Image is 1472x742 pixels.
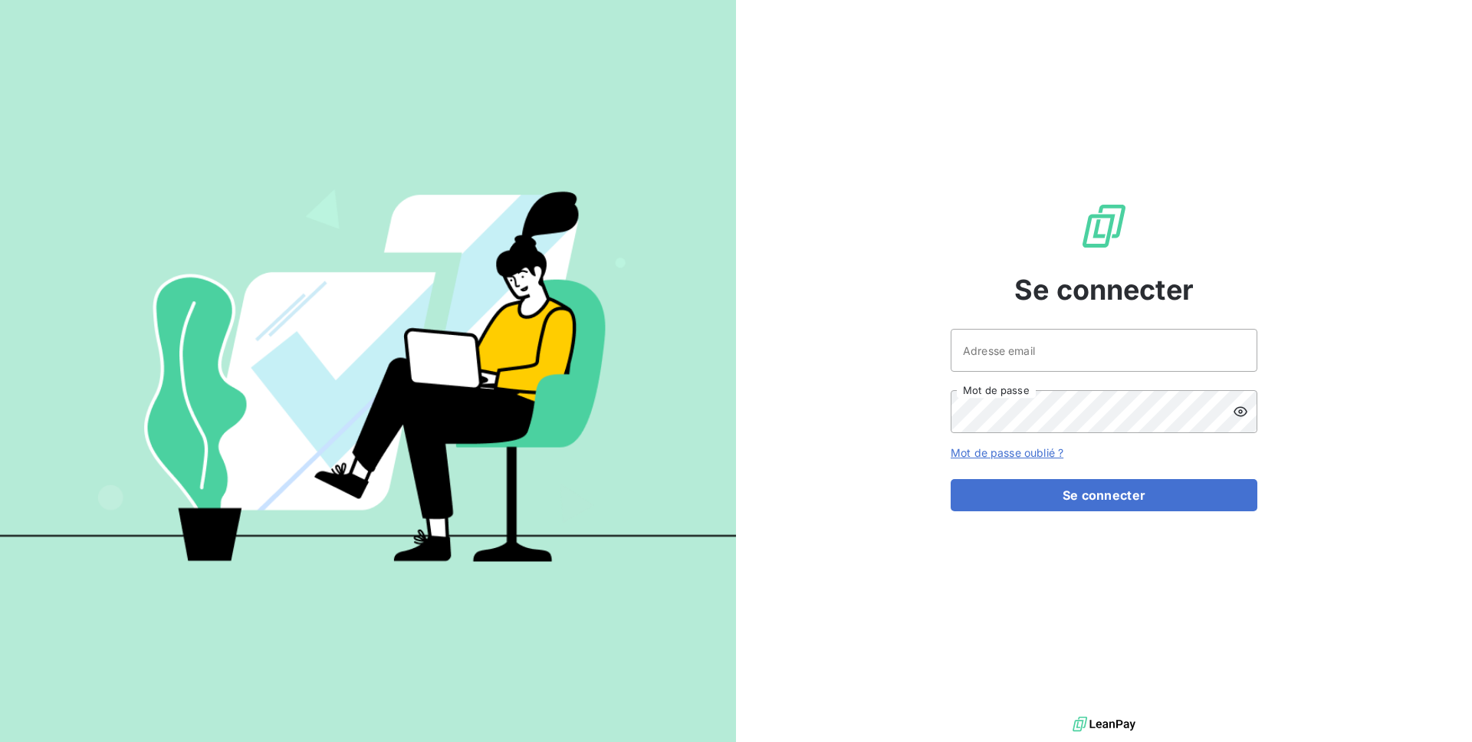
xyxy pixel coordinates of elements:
a: Mot de passe oublié ? [951,446,1063,459]
span: Se connecter [1014,269,1194,310]
img: Logo LeanPay [1079,202,1129,251]
input: placeholder [951,329,1257,372]
button: Se connecter [951,479,1257,511]
img: logo [1073,713,1135,736]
